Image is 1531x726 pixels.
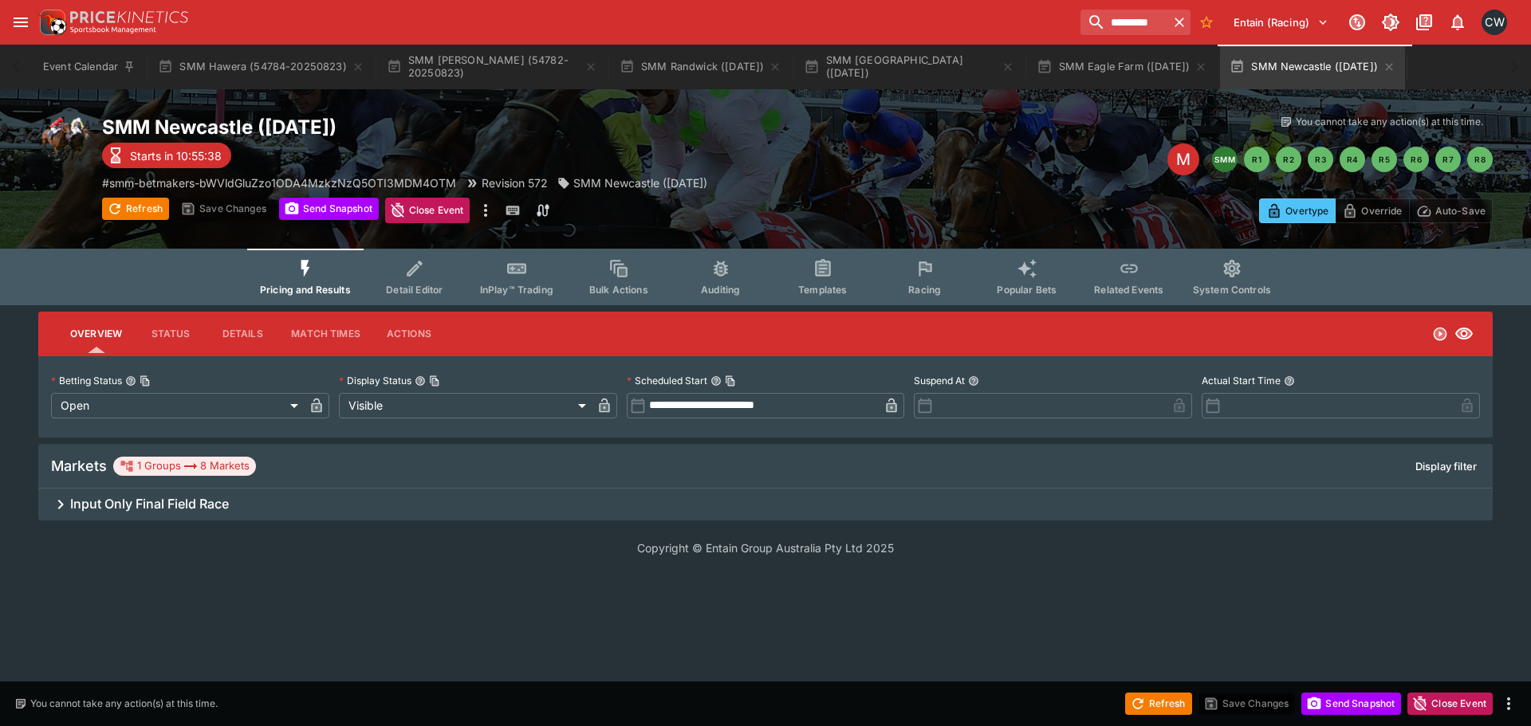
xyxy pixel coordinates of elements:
[33,45,145,89] button: Event Calendar
[1406,453,1486,479] button: Display filter
[1403,147,1429,172] button: R6
[1125,693,1192,715] button: Refresh
[573,175,707,191] p: SMM Newcastle ([DATE])
[135,315,207,353] button: Status
[57,315,135,353] button: Overview
[51,393,304,418] div: Open
[70,26,156,33] img: Sportsbook Management
[1410,8,1439,37] button: Documentation
[1308,147,1333,172] button: R3
[1212,147,1493,172] nav: pagination navigation
[278,315,373,353] button: Match Times
[1454,324,1474,343] svg: Visible
[35,6,67,38] img: PriceKinetics Logo
[377,45,607,89] button: SMM [PERSON_NAME] (54782-20250823)
[1194,10,1219,35] button: No Bookmarks
[373,315,445,353] button: Actions
[610,45,792,89] button: SMM Randwick ([DATE])
[1202,374,1281,387] p: Actual Start Time
[1220,45,1405,89] button: SMM Newcastle ([DATE])
[1340,147,1365,172] button: R4
[798,284,847,296] span: Templates
[6,8,35,37] button: open drawer
[476,198,495,223] button: more
[1224,10,1338,35] button: Select Tenant
[1259,198,1336,223] button: Overtype
[1372,147,1397,172] button: R5
[70,496,229,512] h6: Input Only Final Field Race
[1094,284,1163,296] span: Related Events
[385,198,470,223] button: Close Event
[1443,8,1472,37] button: Notifications
[1361,202,1402,219] p: Override
[1482,10,1507,35] div: Clint Wallis
[1244,147,1269,172] button: R1
[480,284,553,296] span: InPlay™ Trading
[386,284,443,296] span: Detail Editor
[1167,143,1199,175] div: Edit Meeting
[130,147,222,164] p: Starts in 10:55:38
[51,374,122,387] p: Betting Status
[997,284,1057,296] span: Popular Bets
[1409,198,1493,223] button: Auto-Save
[339,374,411,387] p: Display Status
[30,697,218,711] p: You cannot take any action(s) at this time.
[415,375,426,387] button: Display StatusCopy To Clipboard
[710,375,722,387] button: Scheduled StartCopy To Clipboard
[1435,202,1486,219] p: Auto-Save
[908,284,941,296] span: Racing
[482,175,548,191] p: Revision 572
[339,393,592,418] div: Visible
[968,375,979,387] button: Suspend At
[120,457,250,476] div: 1 Groups 8 Markets
[38,115,89,166] img: horse_racing.png
[1276,147,1301,172] button: R2
[1335,198,1409,223] button: Override
[102,115,797,139] h2: Copy To Clipboard
[1343,8,1372,37] button: Connected to PK
[557,175,707,191] div: SMM Newcastle (23/08/25)
[1499,694,1518,713] button: more
[725,375,736,387] button: Copy To Clipboard
[260,284,351,296] span: Pricing and Results
[1467,147,1493,172] button: R8
[1296,115,1483,129] p: You cannot take any action(s) at this time.
[70,11,188,23] img: PriceKinetics
[589,284,648,296] span: Bulk Actions
[1285,202,1328,219] p: Overtype
[140,375,151,387] button: Copy To Clipboard
[1407,693,1493,715] button: Close Event
[51,457,107,475] h5: Markets
[207,315,278,353] button: Details
[1193,284,1271,296] span: System Controls
[125,375,136,387] button: Betting StatusCopy To Clipboard
[1080,10,1168,35] input: search
[1432,326,1448,342] svg: Open
[148,45,374,89] button: SMM Hawera (54784-20250823)
[1212,147,1238,172] button: SMM
[1477,5,1512,40] button: Clint Wallis
[914,374,965,387] p: Suspend At
[1435,147,1461,172] button: R7
[429,375,440,387] button: Copy To Clipboard
[1301,693,1401,715] button: Send Snapshot
[102,198,169,220] button: Refresh
[701,284,740,296] span: Auditing
[627,374,707,387] p: Scheduled Start
[247,249,1284,305] div: Event type filters
[102,175,456,191] p: Copy To Clipboard
[1259,198,1493,223] div: Start From
[1027,45,1217,89] button: SMM Eagle Farm ([DATE])
[1376,8,1405,37] button: Toggle light/dark mode
[794,45,1024,89] button: SMM [GEOGRAPHIC_DATA] ([DATE])
[1284,375,1295,387] button: Actual Start Time
[279,198,379,220] button: Send Snapshot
